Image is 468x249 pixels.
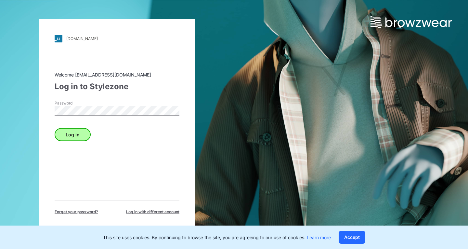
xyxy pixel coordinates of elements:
[55,209,98,214] span: Forget your password?
[55,35,62,42] img: stylezone-logo.562084cfcfab977791bfbf7441f1a819.svg
[307,235,331,240] a: Learn more
[55,35,179,42] a: [DOMAIN_NAME]
[370,16,452,28] img: browzwear-logo.e42bd6dac1945053ebaf764b6aa21510.svg
[55,128,91,141] button: Log in
[126,209,179,214] span: Log in with different account
[66,36,98,41] div: [DOMAIN_NAME]
[103,234,331,241] p: This site uses cookies. By continuing to browse the site, you are agreeing to our use of cookies.
[55,71,179,78] div: Welcome [EMAIL_ADDRESS][DOMAIN_NAME]
[55,100,100,106] label: Password
[339,231,365,244] button: Accept
[55,80,179,92] div: Log in to Stylezone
